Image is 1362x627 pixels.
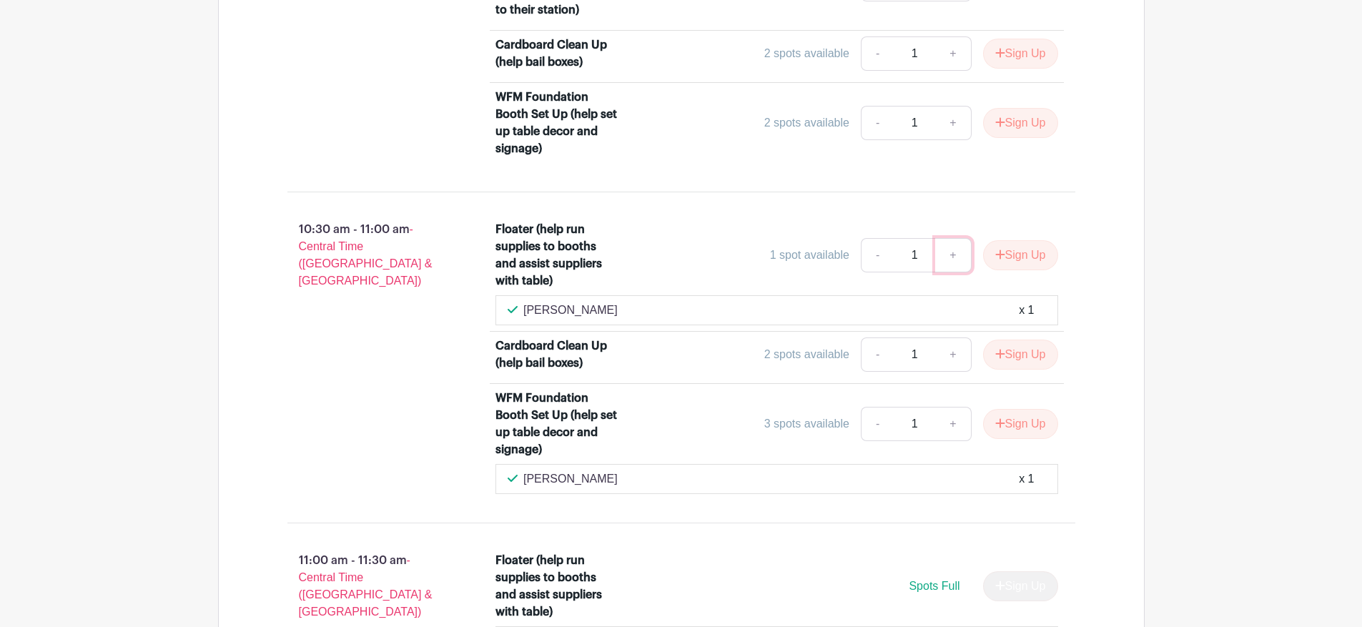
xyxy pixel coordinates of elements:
a: + [935,238,971,272]
button: Sign Up [983,409,1058,439]
div: x 1 [1019,302,1034,319]
div: WFM Foundation Booth Set Up (help set up table decor and signage) [495,89,619,157]
a: - [861,337,894,372]
p: 11:00 am - 11:30 am [265,546,473,626]
div: WFM Foundation Booth Set Up (help set up table decor and signage) [495,390,619,458]
a: + [935,106,971,140]
a: - [861,36,894,71]
p: [PERSON_NAME] [523,302,618,319]
p: [PERSON_NAME] [523,470,618,488]
div: Floater (help run supplies to booths and assist suppliers with table) [495,552,619,621]
a: + [935,407,971,441]
button: Sign Up [983,39,1058,69]
span: - Central Time ([GEOGRAPHIC_DATA] & [GEOGRAPHIC_DATA]) [299,554,433,618]
div: Floater (help run supplies to booths and assist suppliers with table) [495,221,619,290]
div: 2 spots available [764,114,849,132]
button: Sign Up [983,340,1058,370]
a: + [935,36,971,71]
div: 2 spots available [764,346,849,363]
button: Sign Up [983,240,1058,270]
span: Spots Full [909,580,959,592]
div: x 1 [1019,470,1034,488]
div: Cardboard Clean Up (help bail boxes) [495,337,619,372]
a: - [861,106,894,140]
button: Sign Up [983,108,1058,138]
div: 2 spots available [764,45,849,62]
p: 10:30 am - 11:00 am [265,215,473,295]
div: 1 spot available [770,247,849,264]
a: + [935,337,971,372]
div: 3 spots available [764,415,849,433]
a: - [861,238,894,272]
span: - Central Time ([GEOGRAPHIC_DATA] & [GEOGRAPHIC_DATA]) [299,223,433,287]
a: - [861,407,894,441]
div: Cardboard Clean Up (help bail boxes) [495,36,619,71]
